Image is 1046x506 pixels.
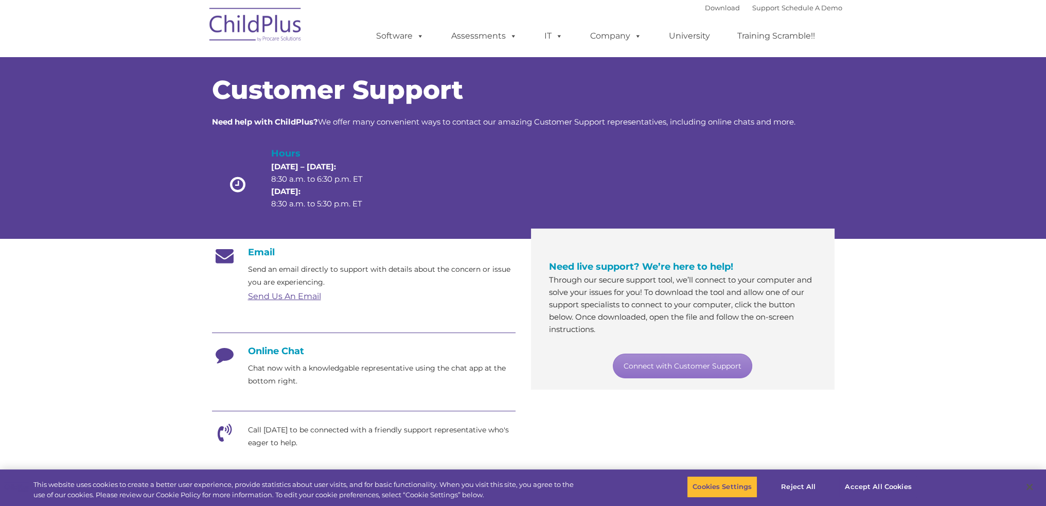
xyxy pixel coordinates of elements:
[271,161,380,210] p: 8:30 a.m. to 6:30 p.m. ET 8:30 a.m. to 5:30 p.m. ET
[839,476,917,498] button: Accept All Cookies
[549,274,817,336] p: Through our secure support tool, we’ll connect to your computer and solve your issues for you! To...
[549,261,733,272] span: Need live support? We’re here to help!
[204,1,307,52] img: ChildPlus by Procare Solutions
[705,4,740,12] a: Download
[212,74,463,106] span: Customer Support
[212,345,516,357] h4: Online Chat
[687,476,757,498] button: Cookies Settings
[580,26,652,46] a: Company
[1018,476,1041,498] button: Close
[782,4,842,12] a: Schedule A Demo
[441,26,527,46] a: Assessments
[766,476,830,498] button: Reject All
[271,146,380,161] h4: Hours
[366,26,434,46] a: Software
[212,117,318,127] strong: Need help with ChildPlus?
[248,263,516,289] p: Send an email directly to support with details about the concern or issue you are experiencing.
[33,480,575,500] div: This website uses cookies to create a better user experience, provide statistics about user visit...
[534,26,573,46] a: IT
[248,362,516,388] p: Chat now with a knowledgable representative using the chat app at the bottom right.
[613,354,752,378] a: Connect with Customer Support
[752,4,779,12] a: Support
[212,117,795,127] span: We offer many convenient ways to contact our amazing Customer Support representatives, including ...
[705,4,842,12] font: |
[248,291,321,301] a: Send Us An Email
[271,186,300,196] strong: [DATE]:
[659,26,720,46] a: University
[212,247,516,258] h4: Email
[248,424,516,449] p: Call [DATE] to be connected with a friendly support representative who's eager to help.
[727,26,825,46] a: Training Scramble!!
[271,162,336,171] strong: [DATE] – [DATE]:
